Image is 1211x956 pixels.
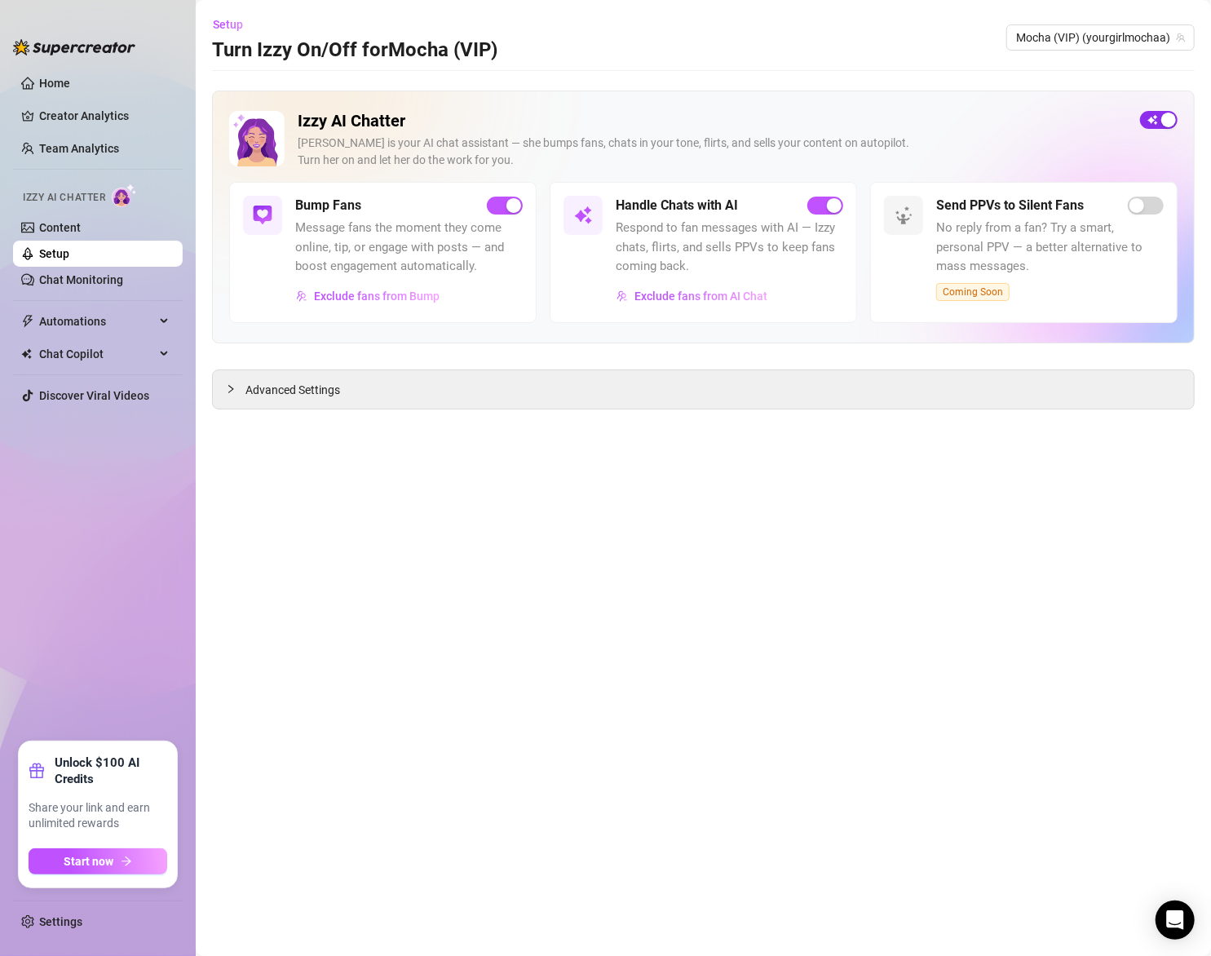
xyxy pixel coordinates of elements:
[39,247,69,260] a: Setup
[295,219,523,277] span: Message fans the moment they come online, tip, or engage with posts — and boost engagement automa...
[23,190,105,206] span: Izzy AI Chatter
[29,848,167,874] button: Start nowarrow-right
[573,206,593,225] img: svg%3e
[936,283,1010,301] span: Coming Soon
[212,11,256,38] button: Setup
[226,380,245,398] div: collapsed
[13,39,135,55] img: logo-BBDzfeDw.svg
[245,381,340,399] span: Advanced Settings
[295,283,440,309] button: Exclude fans from Bump
[21,315,34,328] span: thunderbolt
[39,77,70,90] a: Home
[21,348,32,360] img: Chat Copilot
[121,856,132,867] span: arrow-right
[39,389,149,402] a: Discover Viral Videos
[39,142,119,155] a: Team Analytics
[298,111,1127,131] h2: Izzy AI Chatter
[212,38,497,64] h3: Turn Izzy On/Off for Mocha (VIP)
[634,290,767,303] span: Exclude fans from AI Chat
[617,290,628,302] img: svg%3e
[39,341,155,367] span: Chat Copilot
[298,135,1127,169] div: [PERSON_NAME] is your AI chat assistant — she bumps fans, chats in your tone, flirts, and sells y...
[213,18,243,31] span: Setup
[296,290,307,302] img: svg%3e
[1156,901,1195,940] div: Open Intercom Messenger
[894,206,913,225] img: svg%3e
[616,196,738,215] h5: Handle Chats with AI
[616,219,843,277] span: Respond to fan messages with AI — Izzy chats, flirts, and sells PPVs to keep fans coming back.
[29,763,45,779] span: gift
[112,184,137,207] img: AI Chatter
[616,283,768,309] button: Exclude fans from AI Chat
[314,290,440,303] span: Exclude fans from Bump
[39,915,82,928] a: Settings
[295,196,361,215] h5: Bump Fans
[936,196,1084,215] h5: Send PPVs to Silent Fans
[39,221,81,234] a: Content
[1176,33,1186,42] span: team
[1016,25,1185,50] span: Mocha (VIP) (yourgirlmochaa)
[39,103,170,129] a: Creator Analytics
[55,755,167,787] strong: Unlock $100 AI Credits
[936,219,1164,277] span: No reply from a fan? Try a smart, personal PPV — a better alternative to mass messages.
[39,273,123,286] a: Chat Monitoring
[253,206,272,225] img: svg%3e
[29,800,167,832] span: Share your link and earn unlimited rewards
[226,384,236,394] span: collapsed
[64,855,114,868] span: Start now
[39,308,155,334] span: Automations
[229,111,285,166] img: Izzy AI Chatter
